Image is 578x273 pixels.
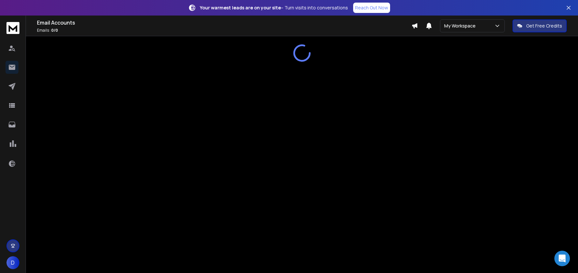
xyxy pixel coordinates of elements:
span: 0 / 0 [51,27,58,33]
p: My Workspace [444,23,478,29]
a: Reach Out Now [353,3,390,13]
p: Emails : [37,28,411,33]
p: – Turn visits into conversations [200,5,348,11]
p: Reach Out Now [355,5,388,11]
button: Get Free Credits [513,19,567,32]
h1: Email Accounts [37,19,411,27]
div: Open Intercom Messenger [554,251,570,266]
button: D [6,256,19,269]
img: logo [6,22,19,34]
p: Get Free Credits [526,23,562,29]
strong: Your warmest leads are on your site [200,5,281,11]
